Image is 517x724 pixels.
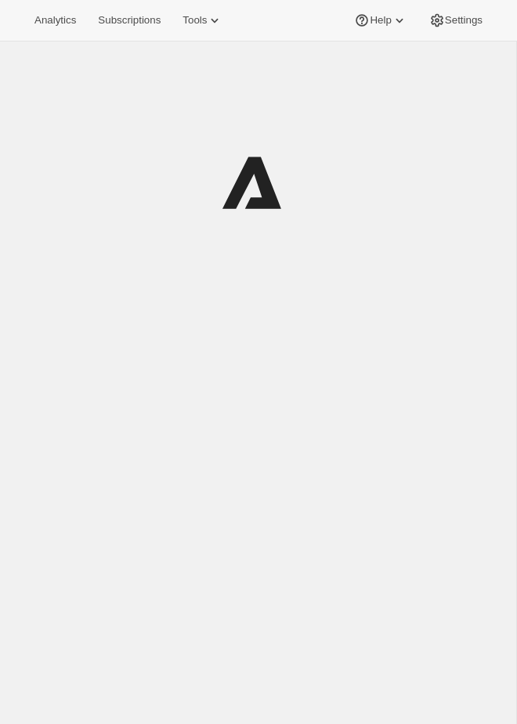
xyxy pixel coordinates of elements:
button: Help [345,9,416,31]
span: Analytics [34,14,76,27]
button: Analytics [25,9,85,31]
button: Tools [173,9,232,31]
span: Tools [183,14,207,27]
span: Subscriptions [98,14,161,27]
button: Settings [420,9,492,31]
span: Settings [445,14,483,27]
span: Help [370,14,391,27]
button: Subscriptions [89,9,170,31]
